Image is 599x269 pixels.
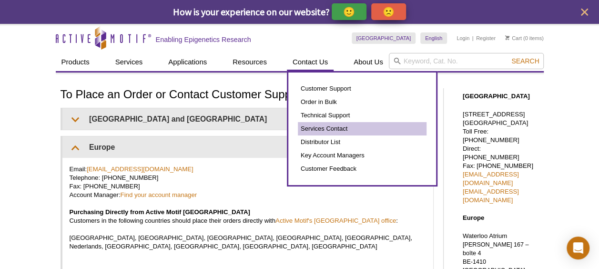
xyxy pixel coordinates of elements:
summary: Europe [62,136,433,158]
p: 🙂 [343,6,355,18]
img: Your Cart [505,35,509,40]
a: Key Account Managers [298,149,426,162]
a: About Us [348,53,389,71]
span: How is your experience on our website? [173,6,330,18]
p: Email: Telephone: [PHONE_NUMBER] Fax: [PHONE_NUMBER] Account Manager: Customers in the following ... [70,165,426,251]
li: | [472,32,474,44]
a: [EMAIL_ADDRESS][DOMAIN_NAME] [463,188,519,204]
strong: Europe [463,214,484,221]
input: Keyword, Cat. No. [389,53,544,69]
a: Order in Bulk [298,95,426,109]
a: Services [110,53,149,71]
summary: [GEOGRAPHIC_DATA] and [GEOGRAPHIC_DATA] [62,108,433,130]
a: [GEOGRAPHIC_DATA] [352,32,416,44]
li: (0 items) [505,32,544,44]
p: [STREET_ADDRESS] [GEOGRAPHIC_DATA] Toll Free: [PHONE_NUMBER] Direct: [PHONE_NUMBER] Fax: [PHONE_N... [463,110,539,205]
a: [EMAIL_ADDRESS][DOMAIN_NAME] [463,171,519,186]
a: Active Motif's [GEOGRAPHIC_DATA] office [275,217,396,224]
a: Products [56,53,95,71]
a: Cart [505,35,522,41]
a: Applications [162,53,213,71]
div: Open Intercom Messenger [567,237,589,259]
span: Search [511,57,539,65]
a: Register [476,35,496,41]
h1: To Place an Order or Contact Customer Support [61,88,434,102]
a: Login [457,35,469,41]
h2: Enabling Epigenetics Research [156,35,251,44]
a: Distributor List [298,135,426,149]
a: Technical Support [298,109,426,122]
a: Resources [227,53,273,71]
a: Customer Feedback [298,162,426,176]
p: 🙁 [383,6,395,18]
a: English [420,32,447,44]
span: Purchasing Directly from Active Motif [GEOGRAPHIC_DATA] [70,208,250,216]
a: Customer Support [298,82,426,95]
a: Find your account manager [121,191,197,198]
a: Contact Us [287,53,334,71]
strong: [GEOGRAPHIC_DATA] [463,93,530,100]
a: [EMAIL_ADDRESS][DOMAIN_NAME] [87,166,193,173]
button: close [579,6,590,18]
a: Services Contact [298,122,426,135]
button: Search [508,57,542,65]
